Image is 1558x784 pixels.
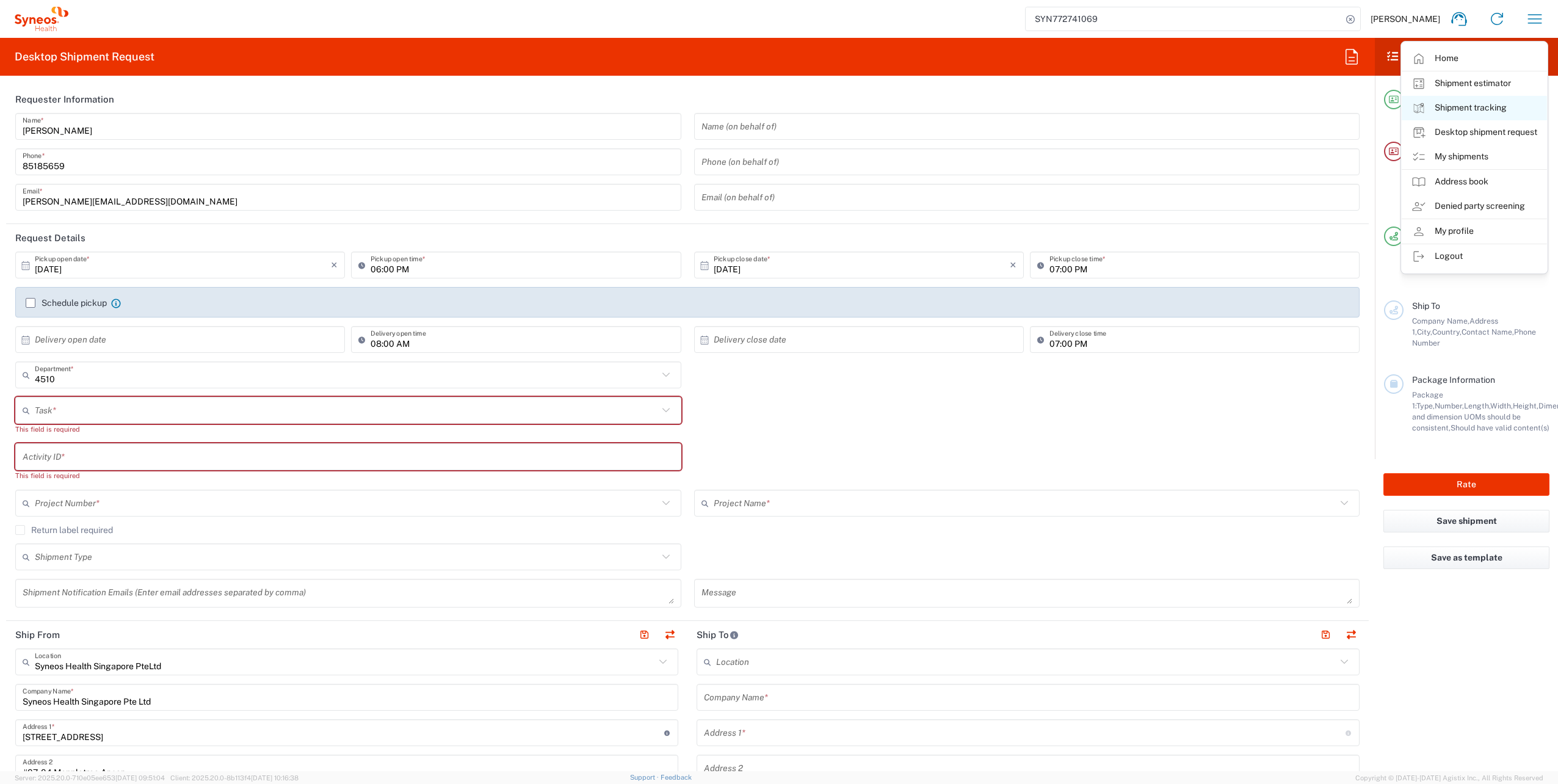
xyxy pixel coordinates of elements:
span: Height, [1513,401,1538,410]
input: Shipment, tracking or reference number [1026,7,1342,31]
div: This field is required [15,424,681,435]
span: [PERSON_NAME] [1371,13,1440,24]
a: Shipment tracking [1402,96,1547,120]
span: Server: 2025.20.0-710e05ee653 [15,774,165,782]
span: Package 1: [1412,390,1443,410]
span: Copyright © [DATE]-[DATE] Agistix Inc., All Rights Reserved [1355,772,1543,783]
a: My profile [1402,219,1547,244]
label: Return label required [15,525,113,535]
a: Denied party screening [1402,194,1547,219]
span: Length, [1464,401,1490,410]
a: Logout [1402,244,1547,269]
span: Company Name, [1412,316,1469,325]
span: [DATE] 10:16:38 [251,774,299,782]
h2: Request Details [15,232,85,244]
span: Ship To [1412,301,1440,311]
h2: Requester Information [15,93,114,106]
label: Schedule pickup [26,298,107,308]
a: Support [630,774,661,781]
button: Save as template [1383,546,1549,569]
a: Address book [1402,170,1547,194]
span: Should have valid content(s) [1451,423,1549,432]
a: Feedback [661,774,692,781]
h2: Ship From [15,629,60,641]
a: My shipments [1402,145,1547,169]
span: Number, [1435,401,1464,410]
a: Desktop shipment request [1402,120,1547,145]
span: Package Information [1412,375,1495,385]
button: Rate [1383,473,1549,496]
span: Type, [1416,401,1435,410]
span: Contact Name, [1462,327,1514,336]
a: Shipment estimator [1402,71,1547,96]
h2: Shipment Checklist [1386,49,1509,64]
span: Client: 2025.20.0-8b113f4 [170,774,299,782]
h2: Desktop Shipment Request [15,49,154,64]
i: × [331,255,338,275]
button: Save shipment [1383,510,1549,532]
span: [DATE] 09:51:04 [115,774,165,782]
span: Width, [1490,401,1513,410]
span: Country, [1432,327,1462,336]
h2: Ship To [697,629,739,641]
div: This field is required [15,470,681,481]
a: Home [1402,46,1547,71]
i: × [1010,255,1016,275]
span: City, [1417,327,1432,336]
